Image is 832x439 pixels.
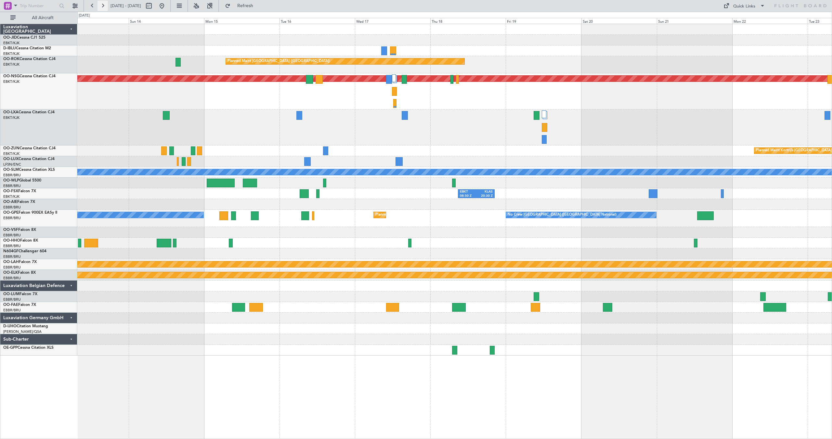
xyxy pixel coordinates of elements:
[3,239,20,243] span: OO-HHO
[3,249,19,253] span: N604GF
[3,228,36,232] a: OO-VSFFalcon 8X
[3,46,16,50] span: D-IBLU
[3,211,57,215] a: OO-GPEFalcon 900EX EASy II
[3,239,38,243] a: OO-HHOFalcon 8X
[3,189,18,193] span: OO-FSX
[3,303,36,307] a: OO-FAEFalcon 7X
[375,210,493,220] div: Planned Maint [GEOGRAPHIC_DATA] ([GEOGRAPHIC_DATA] National)
[733,3,755,10] div: Quick Links
[476,194,493,198] div: 20:30 Z
[460,190,476,194] div: EBKT
[3,62,19,67] a: EBKT/KJK
[20,1,57,11] input: Trip Number
[3,57,19,61] span: OO-ROK
[581,18,657,24] div: Sat 20
[3,271,36,275] a: OO-ELKFalcon 8X
[3,265,21,270] a: EBBR/BRU
[3,233,21,238] a: EBBR/BRU
[3,216,21,220] a: EBBR/BRU
[3,146,56,150] a: OO-ZUNCessna Citation CJ4
[3,146,19,150] span: OO-ZUN
[227,56,330,66] div: Planned Maint [GEOGRAPHIC_DATA] ([GEOGRAPHIC_DATA])
[3,151,19,156] a: EBKT/KJK
[3,324,17,328] span: D-IJHO
[3,36,17,40] span: OO-JID
[3,271,18,275] span: OO-ELK
[430,18,506,24] div: Thu 18
[3,115,19,120] a: EBKT/KJK
[3,46,51,50] a: D-IBLUCessna Citation M2
[3,292,19,296] span: OO-LUM
[3,179,19,182] span: OO-WLP
[3,36,45,40] a: OO-JIDCessna CJ1 525
[3,79,19,84] a: EBKT/KJK
[3,110,19,114] span: OO-LXA
[657,18,732,24] div: Sun 21
[3,346,18,350] span: OE-GPP
[3,308,21,313] a: EBBR/BRU
[506,18,581,24] div: Fri 19
[129,18,204,24] div: Sun 14
[3,303,18,307] span: OO-FAE
[3,200,17,204] span: OO-AIE
[460,194,476,198] div: 08:50 Z
[7,13,71,23] button: All Aircraft
[3,194,19,199] a: EBKT/KJK
[3,244,21,248] a: EBBR/BRU
[3,183,21,188] a: EBBR/BRU
[3,162,21,167] a: LFSN/ENC
[3,329,42,334] a: [PERSON_NAME]/QSA
[3,168,55,172] a: OO-SLMCessna Citation XLS
[720,1,768,11] button: Quick Links
[3,157,55,161] a: OO-LUXCessna Citation CJ4
[3,157,19,161] span: OO-LUX
[3,346,54,350] a: OE-GPPCessna Citation XLS
[3,57,56,61] a: OO-ROKCessna Citation CJ4
[3,74,56,78] a: OO-NSGCessna Citation CJ4
[53,18,128,24] div: Sat 13
[476,190,493,194] div: KLAS
[3,228,18,232] span: OO-VSF
[222,1,261,11] button: Refresh
[3,41,19,45] a: EBKT/KJK
[3,200,35,204] a: OO-AIEFalcon 7X
[355,18,430,24] div: Wed 17
[79,13,90,19] div: [DATE]
[204,18,279,24] div: Mon 15
[3,168,19,172] span: OO-SLM
[17,16,69,20] span: All Aircraft
[3,260,19,264] span: OO-LAH
[3,297,21,302] a: EBBR/BRU
[3,189,36,193] a: OO-FSXFalcon 7X
[3,179,41,182] a: OO-WLPGlobal 5500
[3,276,21,281] a: EBBR/BRU
[3,205,21,210] a: EBBR/BRU
[3,249,46,253] a: N604GFChallenger 604
[3,110,55,114] a: OO-LXACessna Citation CJ4
[3,51,19,56] a: EBKT/KJK
[110,3,141,9] span: [DATE] - [DATE]
[508,210,617,220] div: No Crew [GEOGRAPHIC_DATA] ([GEOGRAPHIC_DATA] National)
[3,74,19,78] span: OO-NSG
[3,173,21,178] a: EBBR/BRU
[3,292,37,296] a: OO-LUMFalcon 7X
[3,260,37,264] a: OO-LAHFalcon 7X
[732,18,808,24] div: Mon 22
[3,324,48,328] a: D-IJHOCitation Mustang
[232,4,259,8] span: Refresh
[3,211,19,215] span: OO-GPE
[279,18,355,24] div: Tue 16
[756,146,832,156] div: Planned Maint Kortrijk-[GEOGRAPHIC_DATA]
[3,254,21,259] a: EBBR/BRU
